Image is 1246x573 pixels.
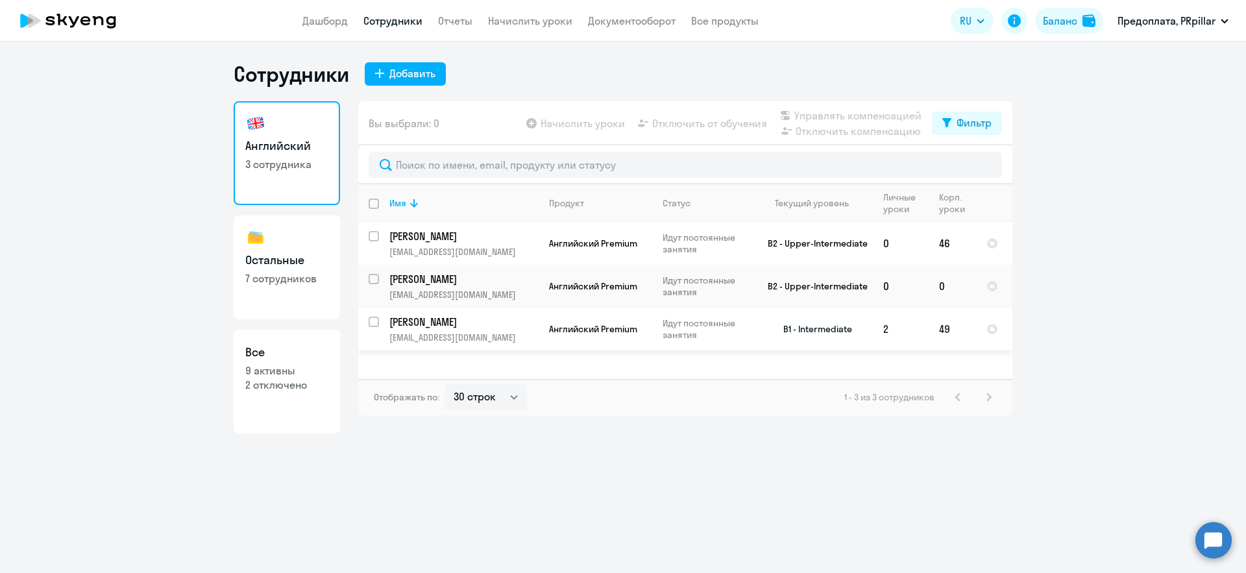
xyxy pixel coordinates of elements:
span: RU [960,13,971,29]
td: 0 [873,265,929,308]
p: 7 сотрудников [245,271,328,286]
span: Отображать по: [374,391,439,403]
div: Корп. уроки [939,191,967,215]
div: Текущий уровень [775,197,849,209]
p: 9 активны [245,363,328,378]
a: Сотрудники [363,14,422,27]
p: Идут постоянные занятия [663,274,751,298]
div: Личные уроки [883,191,920,215]
div: Имя [389,197,406,209]
p: [EMAIL_ADDRESS][DOMAIN_NAME] [389,289,538,300]
span: Английский Premium [549,323,637,335]
p: [PERSON_NAME] [389,229,536,243]
a: Английский3 сотрудника [234,101,340,205]
span: Английский Premium [549,238,637,249]
td: 0 [929,265,976,308]
td: B2 - Upper-Intermediate [752,265,873,308]
td: 46 [929,222,976,265]
a: Начислить уроки [488,14,572,27]
h3: Все [245,344,328,361]
div: Статус [663,197,751,209]
img: english [245,113,266,134]
h3: Остальные [245,252,328,269]
p: 2 отключено [245,378,328,392]
a: Отчеты [438,14,472,27]
div: Баланс [1043,13,1077,29]
div: Статус [663,197,690,209]
div: Продукт [549,197,584,209]
span: Вы выбрали: 0 [369,116,439,131]
span: 1 - 3 из 3 сотрудников [844,391,934,403]
td: B2 - Upper-Intermediate [752,222,873,265]
span: Английский Premium [549,280,637,292]
a: [PERSON_NAME] [389,272,538,286]
p: [PERSON_NAME] [389,315,536,329]
div: Фильтр [957,115,992,130]
img: others [245,227,266,248]
a: Остальные7 сотрудников [234,215,340,319]
img: balance [1082,14,1095,27]
td: 0 [873,222,929,265]
a: [PERSON_NAME] [389,315,538,329]
button: Предоплата, PRpillar [1111,5,1235,36]
div: Корп. уроки [939,191,975,215]
td: 49 [929,308,976,350]
h3: Английский [245,138,328,154]
div: Имя [389,197,538,209]
p: Идут постоянные занятия [663,232,751,255]
h1: Сотрудники [234,61,349,87]
input: Поиск по имени, email, продукту или статусу [369,152,1002,178]
a: Дашборд [302,14,348,27]
p: [PERSON_NAME] [389,272,536,286]
a: Все продукты [691,14,759,27]
button: Фильтр [932,112,1002,135]
td: 2 [873,308,929,350]
p: 3 сотрудника [245,157,328,171]
div: Текущий уровень [763,197,872,209]
a: [PERSON_NAME] [389,229,538,243]
a: Все9 активны2 отключено [234,330,340,433]
button: Добавить [365,62,446,86]
div: Продукт [549,197,652,209]
p: Предоплата, PRpillar [1118,13,1215,29]
td: B1 - Intermediate [752,308,873,350]
button: RU [951,8,994,34]
div: Добавить [389,66,435,81]
p: [EMAIL_ADDRESS][DOMAIN_NAME] [389,246,538,258]
div: Личные уроки [883,191,928,215]
p: Идут постоянные занятия [663,317,751,341]
button: Балансbalance [1035,8,1103,34]
p: [EMAIL_ADDRESS][DOMAIN_NAME] [389,332,538,343]
a: Документооборот [588,14,676,27]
